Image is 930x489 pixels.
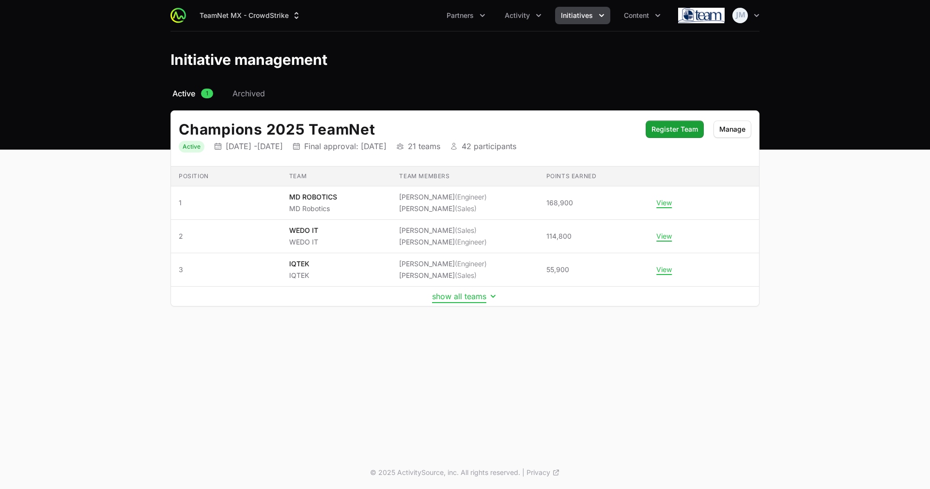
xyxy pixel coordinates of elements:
[546,231,572,241] span: 114,800
[399,226,487,235] li: [PERSON_NAME]
[732,8,748,23] img: Juan Manuel Zuleta
[289,237,318,247] p: WEDO IT
[179,231,274,241] span: 2
[170,8,186,23] img: ActivitySource
[289,226,318,235] p: WEDO IT
[499,7,547,24] button: Activity
[455,238,487,246] span: (Engineer)
[289,192,337,202] p: MD ROBOTICS
[455,260,487,268] span: (Engineer)
[455,226,477,234] span: (Sales)
[618,7,666,24] div: Content menu
[399,259,487,269] li: [PERSON_NAME]
[678,6,725,25] img: TeamNet MX
[555,7,610,24] button: Initiatives
[399,271,487,280] li: [PERSON_NAME]
[399,237,487,247] li: [PERSON_NAME]
[391,167,538,186] th: Team members
[170,88,215,99] a: Active1
[179,198,274,208] span: 1
[179,265,274,275] span: 3
[522,468,525,477] span: |
[651,123,698,135] span: Register Team
[432,291,498,301] button: show all teams
[179,121,636,138] h2: Champions 2025 TeamNet
[170,110,759,306] div: Initiative details
[656,265,672,274] button: View
[441,7,491,24] div: Partners menu
[370,468,520,477] p: © 2025 ActivitySource, inc. All rights reserved.
[194,7,307,24] button: TeamNet MX - CrowdStrike
[226,141,283,151] p: [DATE] - [DATE]
[656,232,672,241] button: View
[455,271,477,279] span: (Sales)
[289,259,310,269] p: IQTEK
[194,7,307,24] div: Supplier switch menu
[281,167,392,186] th: Team
[555,7,610,24] div: Initiatives menu
[561,11,593,20] span: Initiatives
[618,7,666,24] button: Content
[539,167,649,186] th: Points earned
[624,11,649,20] span: Content
[505,11,530,20] span: Activity
[546,198,573,208] span: 168,900
[656,199,672,207] button: View
[201,89,213,98] span: 1
[527,468,560,477] a: Privacy
[289,204,337,214] p: MD Robotics
[231,88,267,99] a: Archived
[171,167,281,186] th: Position
[462,141,516,151] p: 42 participants
[441,7,491,24] button: Partners
[399,204,487,214] li: [PERSON_NAME]
[713,121,751,138] button: Manage
[170,51,327,68] h1: Initiative management
[546,265,569,275] span: 55,900
[646,121,704,138] button: Register Team
[719,123,745,135] span: Manage
[186,7,666,24] div: Main navigation
[304,141,387,151] p: Final approval: [DATE]
[399,192,487,202] li: [PERSON_NAME]
[447,11,474,20] span: Partners
[455,193,487,201] span: (Engineer)
[170,88,759,99] nav: Initiative activity log navigation
[455,204,477,213] span: (Sales)
[289,271,310,280] p: IQTEK
[408,141,440,151] p: 21 teams
[499,7,547,24] div: Activity menu
[172,88,195,99] span: Active
[232,88,265,99] span: Archived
